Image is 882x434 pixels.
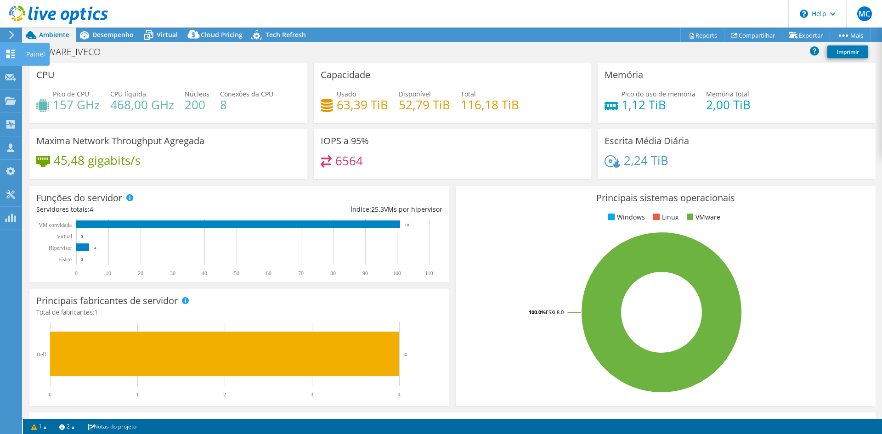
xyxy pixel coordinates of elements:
[49,391,51,398] text: 0
[94,308,98,316] span: 1
[622,100,695,110] h4: 1,12 TiB
[202,270,207,276] text: 40
[54,155,141,165] h4: 45,48 gigabits/s
[461,90,476,98] span: Total
[30,47,115,57] h1: VMWARE_IVECO
[81,257,83,262] text: 0
[404,351,407,357] text: 4
[36,351,46,358] text: Dell
[136,391,139,398] text: 1
[546,309,564,316] tspan: ESXi 8.0
[827,45,868,58] a: Imprimir
[651,212,678,222] li: Linux
[399,100,450,110] h4: 52,79 TiB
[706,100,751,110] h4: 2,00 TiB
[94,246,96,250] text: 4
[220,90,273,98] span: Conexões da CPU
[800,10,808,18] svg: \n
[110,90,146,98] span: CPU líquida
[857,6,872,21] span: MC
[463,193,869,203] h3: Principais sistemas operacionais
[529,309,546,316] tspan: 100.0%
[830,28,871,42] a: Mais
[81,234,83,239] text: 0
[106,270,111,276] text: 10
[371,205,384,214] span: 25.3
[311,391,313,398] text: 3
[57,233,73,240] text: Virtual
[49,245,72,251] text: Hipervisor
[58,256,72,263] tspan: Físico
[36,307,442,317] h4: Total de fabricantes:
[335,156,363,166] h4: 6564
[337,100,388,110] h4: 63,39 TiB
[53,421,81,432] a: 2
[157,30,178,39] span: Virtual
[22,43,50,66] div: Painel
[266,30,306,39] span: Tech Refresh
[321,136,369,146] h3: IOPS a 95%
[185,100,209,110] h4: 200
[606,212,645,222] li: Windows
[724,28,782,42] a: Compartilhar
[90,205,93,214] span: 4
[605,136,689,146] h3: Escrita Média Diária
[337,90,356,98] span: Usado
[680,28,724,42] a: Reports
[425,270,433,276] text: 110
[624,155,668,165] h4: 2,24 TiB
[234,270,239,276] text: 50
[75,270,78,276] text: 0
[138,270,143,276] text: 20
[170,270,175,276] text: 30
[220,100,273,110] h4: 8
[266,270,271,276] text: 60
[706,90,749,98] span: Memória total
[53,100,100,110] h4: 157 GHz
[201,30,243,39] span: Cloud Pricing
[239,204,442,214] div: Índice: VMs por hipervisor
[36,193,122,203] h3: Funções do servidor
[92,30,134,39] span: Desempenho
[461,100,519,110] h4: 116,18 TiB
[330,270,336,276] text: 80
[36,70,55,80] h3: CPU
[223,391,226,398] text: 2
[405,223,411,227] text: 101
[605,70,643,80] h3: Memória
[298,270,304,276] text: 70
[39,222,72,228] text: VM convidada
[185,90,209,98] span: Núcleos
[321,70,370,80] h3: Capacidade
[398,391,401,398] text: 4
[53,90,89,98] span: Pico de CPU
[362,270,368,276] text: 90
[36,296,178,306] h3: Principais fabricantes de servidor
[399,90,431,98] span: Disponível
[622,90,695,98] span: Pico do uso de memória
[36,136,204,146] h3: Maxima Network Throughput Agregada
[110,100,174,110] h4: 468,00 GHz
[782,28,830,42] a: Exportar
[36,204,239,214] div: Servidores totais:
[393,270,401,276] text: 100
[25,421,53,432] a: 1
[81,421,143,432] a: Notas do projeto
[684,212,720,222] li: VMware
[39,30,69,39] span: Ambiente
